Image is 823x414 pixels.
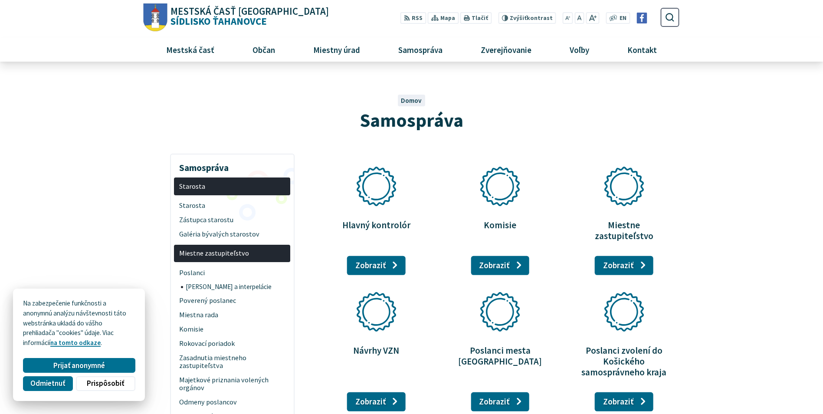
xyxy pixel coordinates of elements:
button: Nastaviť pôvodnú veľkosť písma [574,12,584,24]
a: Majetkové priznania volených orgánov [174,373,290,395]
a: Poverený poslanec [174,294,290,308]
a: EN [617,14,629,23]
a: Mapa [428,12,459,24]
span: Kontakt [624,38,660,61]
a: Zobraziť [595,256,653,275]
span: Zasadnutia miestneho zastupiteľstva [179,351,285,373]
span: Komisie [179,322,285,337]
button: Prispôsobiť [76,376,135,391]
a: Komisie [174,322,290,337]
span: Samospráva [395,38,446,61]
button: Zvýšiťkontrast [498,12,556,24]
span: Samospráva [360,108,463,132]
a: Zobraziť [347,256,406,275]
button: Tlačiť [460,12,492,24]
a: Domov [401,96,422,105]
a: Zobraziť [471,392,529,411]
a: Zasadnutia miestneho zastupiteľstva [174,351,290,373]
span: Prispôsobiť [87,379,124,388]
a: Zástupca starostu [174,213,290,227]
span: Zástupca starostu [179,213,285,227]
span: Mestská časť [163,38,217,61]
a: Galéria bývalých starostov [174,227,290,241]
span: [PERSON_NAME] a interpelácie [186,280,285,294]
a: na tomto odkaze [50,338,101,347]
span: Prijať anonymné [53,361,105,370]
a: RSS [400,12,426,24]
button: Zmenšiť veľkosť písma [563,12,573,24]
a: Kontakt [612,38,673,61]
button: Prijať anonymné [23,358,135,373]
a: Logo Sídlisko Ťahanovce, prejsť na domovskú stránku. [144,3,329,32]
p: Komisie [455,220,546,230]
a: Zobraziť [347,392,406,411]
span: Starosta [179,179,285,194]
span: Mestská časť [GEOGRAPHIC_DATA] [171,7,329,16]
a: Poslanci [174,266,290,280]
a: Miestny úrad [297,38,376,61]
a: Občan [236,38,291,61]
span: Miestny úrad [310,38,363,61]
p: Návrhy VZN [331,345,422,356]
span: Mapa [440,14,455,23]
a: Miestne zastupiteľstvo [174,245,290,263]
span: Sídlisko Ťahanovce [167,7,329,26]
span: kontrast [510,15,553,22]
span: Zvýšiť [510,14,527,22]
img: Prejsť na domovskú stránku [144,3,167,32]
a: Starosta [174,177,290,195]
span: Tlačiť [472,15,488,22]
span: Miestna rada [179,308,285,322]
span: EN [620,14,626,23]
img: Prejsť na Facebook stránku [636,13,647,23]
span: Poslanci [179,266,285,280]
span: Voľby [567,38,593,61]
a: Zobraziť [595,392,653,411]
button: Zväčšiť veľkosť písma [586,12,599,24]
span: Miestne zastupiteľstvo [179,246,285,261]
p: Miestne zastupiteľstvo [579,220,670,241]
span: Občan [249,38,278,61]
span: Odmietnuť [30,379,65,388]
p: Hlavný kontrolór [331,220,422,230]
span: Poverený poslanec [179,294,285,308]
button: Odmietnuť [23,376,72,391]
p: Poslanci zvolení do Košického samosprávneho kraja [579,345,670,378]
a: Mestská časť [150,38,230,61]
a: Starosta [174,198,290,213]
a: Samospráva [383,38,459,61]
a: Zverejňovanie [465,38,548,61]
h3: Samospráva [174,156,290,174]
p: Na zabezpečenie funkčnosti a anonymnú analýzu návštevnosti táto webstránka ukladá do vášho prehli... [23,299,135,348]
a: [PERSON_NAME] a interpelácie [181,280,291,294]
span: RSS [412,14,423,23]
span: Starosta [179,198,285,213]
a: Odmeny poslancov [174,395,290,409]
a: Voľby [554,38,605,61]
p: Poslanci mesta [GEOGRAPHIC_DATA] [455,345,546,367]
a: Zobraziť [471,256,529,275]
span: Galéria bývalých starostov [179,227,285,241]
a: Rokovací poriadok [174,337,290,351]
span: Odmeny poslancov [179,395,285,409]
a: Miestna rada [174,308,290,322]
span: Majetkové priznania volených orgánov [179,373,285,395]
span: Rokovací poriadok [179,337,285,351]
span: Zverejňovanie [477,38,534,61]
